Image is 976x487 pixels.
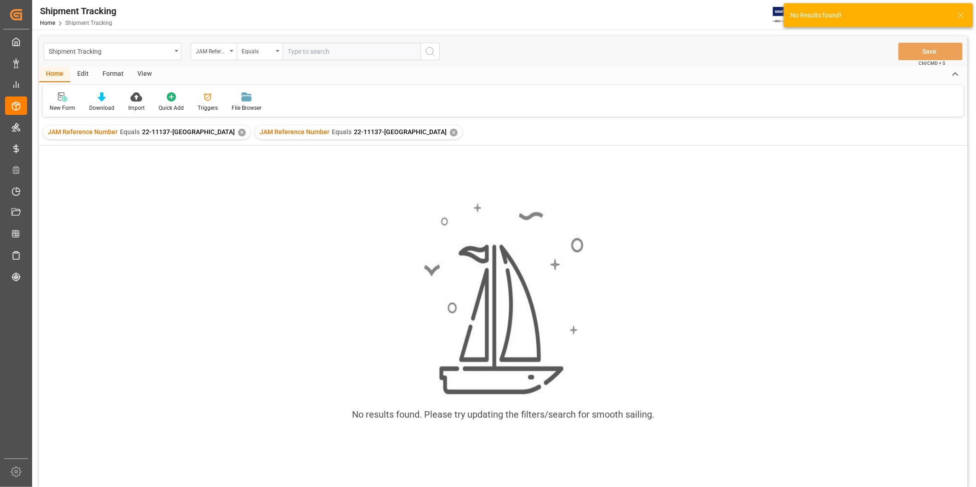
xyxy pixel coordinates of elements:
[131,67,159,82] div: View
[790,11,948,20] div: No Results found!
[450,129,458,136] div: ✕
[196,45,227,56] div: JAM Reference Number
[198,104,218,112] div: Triggers
[48,128,118,136] span: JAM Reference Number
[89,104,114,112] div: Download
[191,43,237,60] button: open menu
[354,128,447,136] span: 22-11137-[GEOGRAPHIC_DATA]
[260,128,329,136] span: JAM Reference Number
[70,67,96,82] div: Edit
[420,43,440,60] button: search button
[49,45,171,57] div: Shipment Tracking
[96,67,131,82] div: Format
[238,129,246,136] div: ✕
[283,43,420,60] input: Type to search
[39,67,70,82] div: Home
[40,20,55,26] a: Home
[232,104,261,112] div: File Browser
[237,43,283,60] button: open menu
[120,128,140,136] span: Equals
[423,202,584,396] img: smooth_sailing.jpeg
[50,104,75,112] div: New Form
[898,43,963,60] button: Save
[242,45,273,56] div: Equals
[128,104,145,112] div: Import
[159,104,184,112] div: Quick Add
[352,408,654,421] div: No results found. Please try updating the filters/search for smooth sailing.
[919,60,945,67] span: Ctrl/CMD + S
[40,4,116,18] div: Shipment Tracking
[332,128,352,136] span: Equals
[773,7,805,23] img: Exertis%20JAM%20-%20Email%20Logo.jpg_1722504956.jpg
[44,43,182,60] button: open menu
[142,128,235,136] span: 22-11137-[GEOGRAPHIC_DATA]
